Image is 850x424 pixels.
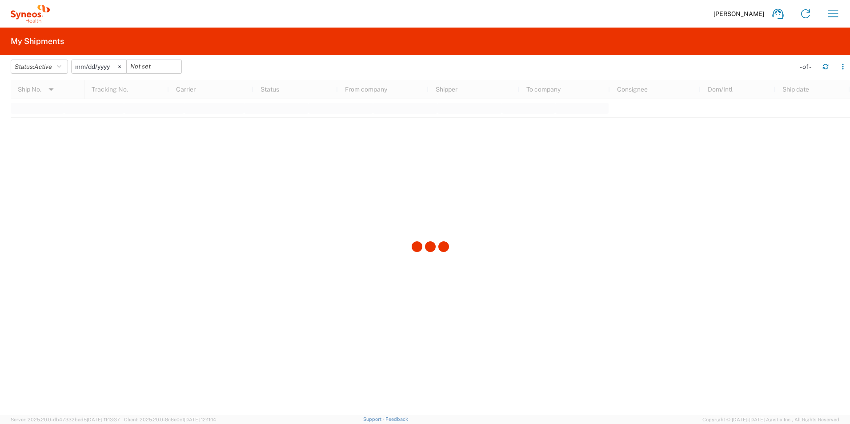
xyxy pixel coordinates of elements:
button: Status:Active [11,60,68,74]
span: [DATE] 11:13:37 [87,417,120,422]
span: Server: 2025.20.0-db47332bad5 [11,417,120,422]
span: Client: 2025.20.0-8c6e0cf [124,417,216,422]
span: [PERSON_NAME] [714,10,764,18]
span: [DATE] 12:11:14 [184,417,216,422]
a: Support [363,416,385,422]
input: Not set [127,60,181,73]
div: - of - [800,63,815,71]
input: Not set [72,60,126,73]
h2: My Shipments [11,36,64,47]
span: Copyright © [DATE]-[DATE] Agistix Inc., All Rights Reserved [702,416,839,424]
span: Active [34,63,52,70]
a: Feedback [385,416,408,422]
